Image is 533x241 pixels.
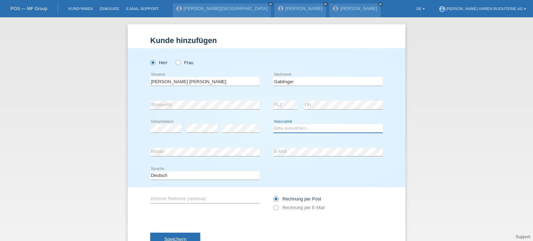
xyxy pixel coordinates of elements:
[65,7,96,11] a: Kund*innen
[379,2,382,6] i: close
[268,2,273,7] a: close
[273,196,278,205] input: Rechnung per Post
[176,60,193,65] label: Frau
[273,205,278,214] input: Rechnung per E-Mail
[439,6,446,12] i: account_circle
[176,60,180,64] input: Frau
[123,7,162,11] a: E-Mail Support
[184,6,268,11] a: [PERSON_NAME][GEOGRAPHIC_DATA]
[340,6,377,11] a: [PERSON_NAME]
[273,196,321,201] label: Rechnung per Post
[10,6,47,11] a: POS — MF Group
[285,6,322,11] a: [PERSON_NAME]
[273,205,325,210] label: Rechnung per E-Mail
[150,60,168,65] label: Herr
[378,2,383,7] a: close
[413,7,428,11] a: DE ▾
[150,60,155,64] input: Herr
[269,2,272,6] i: close
[150,36,383,45] h1: Kunde hinzufügen
[96,7,122,11] a: Einkäufe
[516,234,530,239] a: Support
[324,2,327,6] i: close
[323,2,328,7] a: close
[435,7,530,11] a: account_circle[PERSON_NAME] Uhren Bijouterie AG ▾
